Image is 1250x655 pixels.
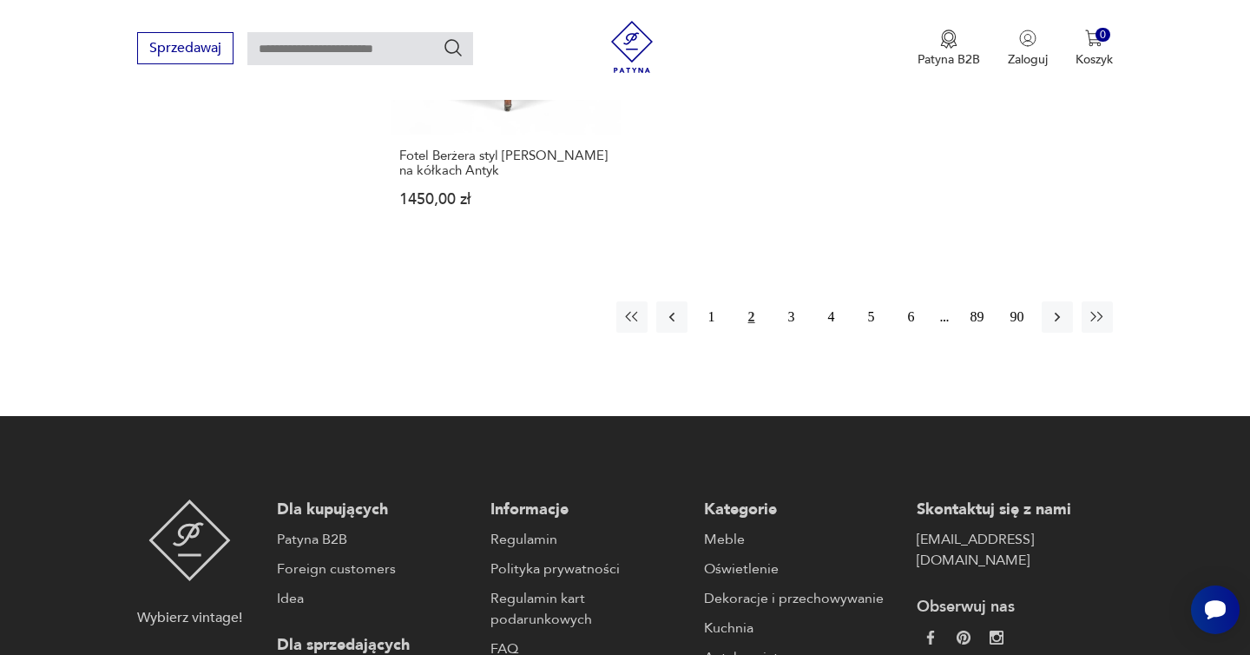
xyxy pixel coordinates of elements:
[917,529,1113,571] a: [EMAIL_ADDRESS][DOMAIN_NAME]
[490,559,687,579] a: Polityka prywatności
[896,301,927,333] button: 6
[776,301,807,333] button: 3
[399,192,612,207] p: 1450,00 zł
[148,500,231,581] img: Patyna - sklep z meblami i dekoracjami vintage
[137,607,242,628] p: Wybierz vintage!
[957,631,970,645] img: 37d27d81a828e637adc9f9cb2e3d3a8a.webp
[277,559,473,579] a: Foreign customers
[704,618,900,638] a: Kuchnia
[490,529,687,550] a: Regulamin
[918,51,980,68] p: Patyna B2B
[918,30,980,68] button: Patyna B2B
[277,529,473,550] a: Patyna B2B
[990,631,1003,645] img: c2fd9cf7f39615d9d6839a72ae8e59e5.webp
[490,588,687,630] a: Regulamin kart podarunkowych
[1095,28,1110,43] div: 0
[1085,30,1102,47] img: Ikona koszyka
[940,30,957,49] img: Ikona medalu
[1008,30,1048,68] button: Zaloguj
[1019,30,1036,47] img: Ikonka użytkownika
[917,500,1113,520] p: Skontaktuj się z nami
[816,301,847,333] button: 4
[137,43,234,56] a: Sprzedawaj
[962,301,993,333] button: 89
[736,301,767,333] button: 2
[1002,301,1033,333] button: 90
[918,30,980,68] a: Ikona medaluPatyna B2B
[1008,51,1048,68] p: Zaloguj
[704,588,900,609] a: Dekoracje i przechowywanie
[704,500,900,520] p: Kategorie
[277,500,473,520] p: Dla kupujących
[443,37,464,58] button: Szukaj
[1076,30,1113,68] button: 0Koszyk
[606,21,658,73] img: Patyna - sklep z meblami i dekoracjami vintage
[399,149,612,178] h3: Fotel Berżera styl [PERSON_NAME] na kółkach Antyk
[490,500,687,520] p: Informacje
[924,631,937,645] img: da9060093f698e4c3cedc1453eec5031.webp
[277,588,473,609] a: Idea
[1076,51,1113,68] p: Koszyk
[704,559,900,579] a: Oświetlenie
[917,597,1113,618] p: Obserwuj nas
[137,32,234,64] button: Sprzedawaj
[704,529,900,550] a: Meble
[1191,586,1240,634] iframe: Smartsupp widget button
[856,301,887,333] button: 5
[696,301,727,333] button: 1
